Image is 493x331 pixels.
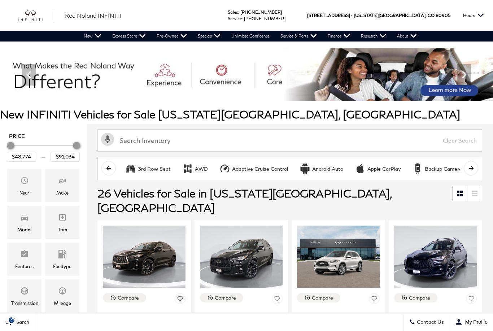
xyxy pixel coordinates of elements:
[195,166,208,172] div: AWD
[178,161,212,176] button: AWDAWD
[107,31,151,42] a: Express Store
[462,319,488,325] span: My Profile
[7,169,42,202] div: YearYear
[125,163,136,174] div: 3rd Row Seat
[355,163,366,174] div: Apple CarPlay
[20,174,29,189] span: Year
[450,313,493,331] button: Open user profile menu
[408,161,466,176] button: Backup CameraBackup Camera
[7,279,42,313] div: TransmissionTransmission
[200,312,277,318] span: New 2025
[466,293,477,306] button: Save Vehicle
[151,31,192,42] a: Pre-Owned
[118,295,139,301] div: Compare
[45,169,79,202] div: MakeMake
[9,133,78,139] h5: Price
[45,243,79,276] div: FueltypeFueltype
[7,243,42,276] div: FeaturesFeatures
[78,31,422,42] nav: Main Navigation
[7,152,36,161] input: Minimum
[297,226,380,288] img: 2025 INFINITI QX50 LUXE AWD
[58,226,67,234] div: Trim
[226,31,275,42] a: Unlimited Confidence
[215,295,236,301] div: Compare
[175,293,186,306] button: Save Vehicle
[138,166,171,172] div: 3rd Row Seat
[369,293,380,306] button: Save Vehicle
[78,31,107,42] a: New
[297,312,374,318] span: New 2025
[394,312,471,318] span: New 2025
[11,299,38,307] div: Transmission
[20,189,29,197] div: Year
[238,9,239,15] span: :
[17,226,31,234] div: Model
[20,248,29,262] span: Features
[297,293,340,302] button: Compare Vehicle
[7,142,14,149] div: Minimum Price
[215,161,292,176] button: Adaptive Cruise ControlAdaptive Cruise Control
[351,161,405,176] button: Apple CarPlayApple CarPlay
[58,211,67,226] span: Trim
[20,285,29,299] span: Transmission
[300,163,310,174] div: Android Auto
[425,166,462,172] div: Backup Camera
[464,161,478,175] button: scroll right
[296,161,347,176] button: Android AutoAndroid Auto
[103,312,180,318] span: New 2025
[97,129,482,152] input: Search Inventory
[182,163,193,174] div: AWD
[219,163,230,174] div: Adaptive Cruise Control
[409,295,430,301] div: Compare
[415,319,444,325] span: Contact Us
[312,295,333,301] div: Compare
[272,293,283,306] button: Save Vehicle
[312,166,343,172] div: Android Auto
[367,166,401,172] div: Apple CarPlay
[11,319,29,325] span: Search
[228,16,242,21] span: Service
[355,31,392,42] a: Research
[240,9,282,15] a: [PHONE_NUMBER]
[20,211,29,226] span: Model
[228,9,238,15] span: Sales
[258,88,265,95] span: Go to slide 6
[192,31,226,42] a: Specials
[242,16,243,21] span: :
[322,31,355,42] a: Finance
[58,174,67,189] span: Make
[200,307,283,324] a: New 2025INFINITI QX50 SPORT AWD
[53,262,71,270] div: Fueltype
[58,248,67,262] span: Fueltype
[58,285,67,299] span: Mileage
[232,166,288,172] div: Adaptive Cruise Control
[45,206,79,239] div: TrimTrim
[51,152,80,161] input: Maximum
[394,307,477,324] a: New 2025INFINITI QX50 SPORT AWD
[392,31,422,42] a: About
[307,13,450,18] a: [STREET_ADDRESS] • [US_STATE][GEOGRAPHIC_DATA], CO 80905
[297,307,380,324] a: New 2025INFINITI QX50 LUXE AWD
[7,139,80,161] div: Price
[103,226,186,288] img: 2025 INFINITI QX55 LUXE AWD
[412,163,423,174] div: Backup Camera
[457,64,471,86] div: Next
[4,316,20,324] img: Opt-Out Icon
[238,88,245,95] span: Go to slide 4
[73,142,80,149] div: Maximum Price
[45,279,79,313] div: MileageMileage
[97,187,392,214] span: 26 Vehicles for Sale in [US_STATE][GEOGRAPHIC_DATA], [GEOGRAPHIC_DATA]
[65,11,122,20] a: Red Noland INFINITI
[65,12,122,19] span: Red Noland INFINITI
[4,316,20,324] section: Click to Open Cookie Consent Modal
[244,16,285,21] a: [PHONE_NUMBER]
[208,88,215,95] span: Go to slide 1
[22,64,36,86] div: Previous
[18,10,54,21] a: infiniti
[275,31,322,42] a: Service & Parts
[101,161,116,175] button: scroll left
[54,299,71,307] div: Mileage
[103,307,186,324] a: New 2025INFINITI QX55 LUXE AWD
[56,189,69,197] div: Make
[15,262,34,270] div: Features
